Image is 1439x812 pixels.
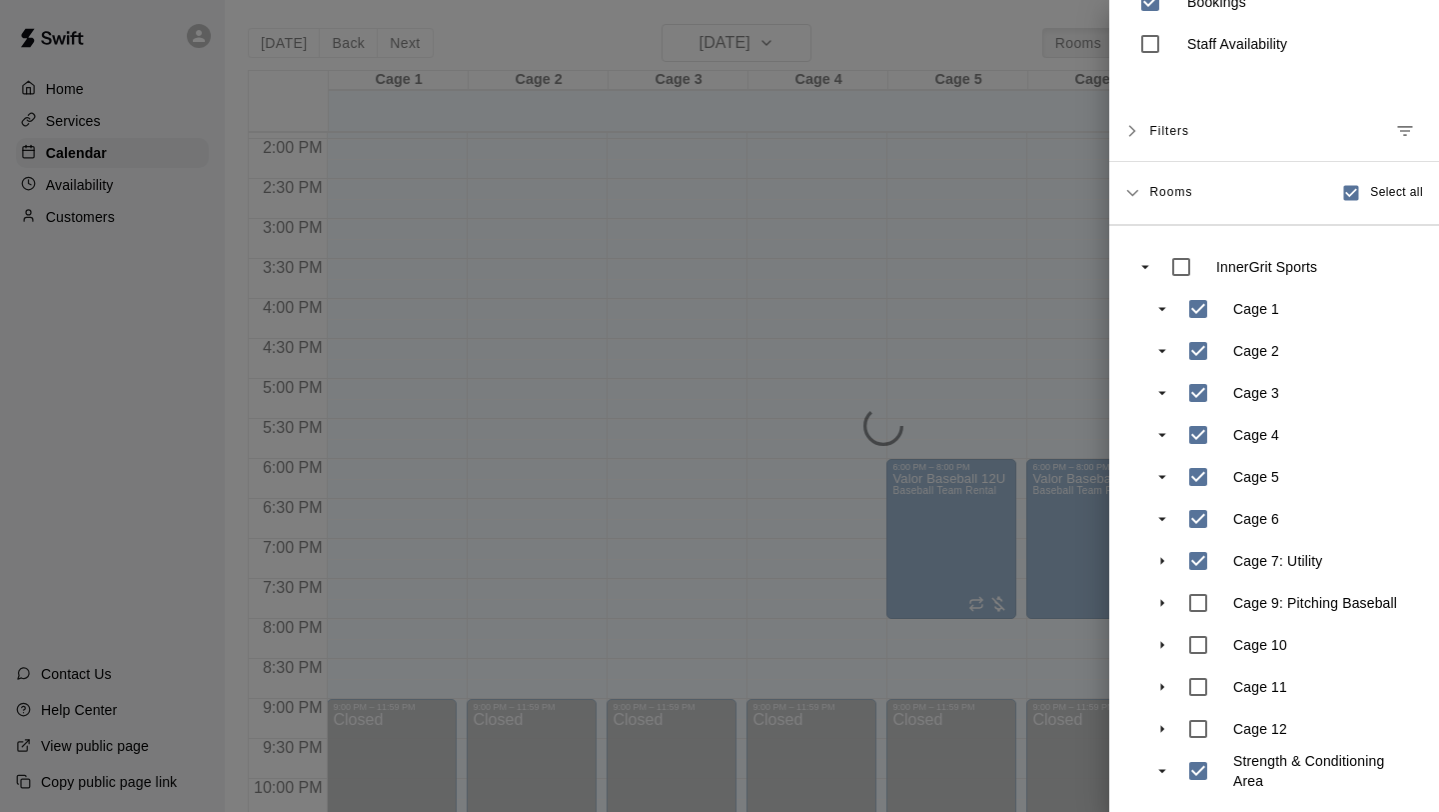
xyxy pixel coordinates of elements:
p: Cage 12 [1233,719,1287,739]
p: Cage 9: Pitching Baseball [1233,593,1397,613]
ul: swift facility view [1129,246,1419,792]
p: InnerGrit Sports [1216,257,1317,277]
div: FiltersManage filters [1109,101,1439,162]
button: Manage filters [1387,113,1423,149]
p: Cage 3 [1233,383,1279,403]
span: Rooms [1149,183,1192,199]
p: Cage 4 [1233,425,1279,445]
p: Cage 5 [1233,467,1279,487]
span: Filters [1149,113,1189,149]
p: Cage 6 [1233,509,1279,529]
p: Strength & Conditioning Area [1233,751,1411,791]
span: Select all [1370,183,1423,203]
p: Cage 2 [1233,341,1279,361]
p: Cage 1 [1233,299,1279,319]
p: Cage 10 [1233,635,1287,655]
p: Cage 11 [1233,677,1287,697]
div: RoomsSelect all [1109,162,1439,225]
p: Cage 7: Utility [1233,551,1322,571]
p: Staff Availability [1187,34,1287,54]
